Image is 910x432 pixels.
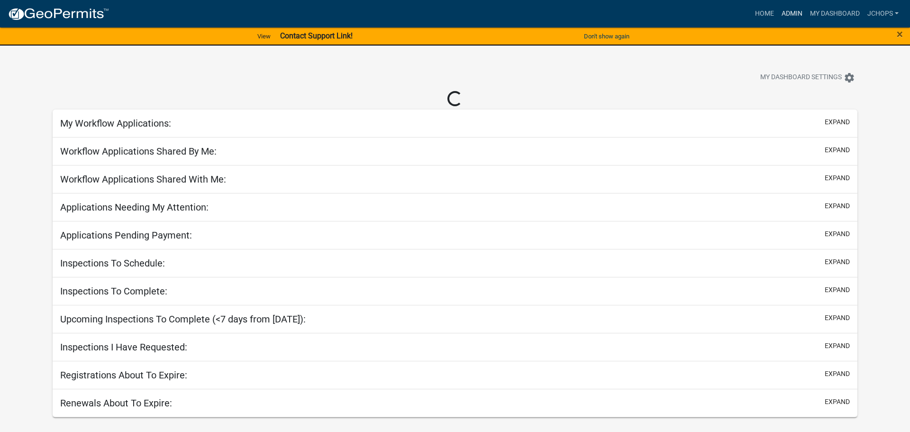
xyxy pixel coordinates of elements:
[864,5,902,23] a: jchops
[60,397,172,409] h5: Renewals About To Expire:
[254,28,274,44] a: View
[760,72,842,83] span: My Dashboard Settings
[806,5,864,23] a: My Dashboard
[825,285,850,295] button: expand
[60,285,167,297] h5: Inspections To Complete:
[825,313,850,323] button: expand
[825,173,850,183] button: expand
[825,201,850,211] button: expand
[897,28,903,41] span: ×
[844,72,855,83] i: settings
[778,5,806,23] a: Admin
[825,257,850,267] button: expand
[60,313,306,325] h5: Upcoming Inspections To Complete (<7 days from [DATE]):
[60,257,165,269] h5: Inspections To Schedule:
[60,230,192,241] h5: Applications Pending Payment:
[751,5,778,23] a: Home
[825,397,850,407] button: expand
[60,174,226,185] h5: Workflow Applications Shared With Me:
[580,28,633,44] button: Don't show again
[825,145,850,155] button: expand
[60,118,171,129] h5: My Workflow Applications:
[60,369,187,381] h5: Registrations About To Expire:
[753,68,863,87] button: My Dashboard Settingssettings
[897,28,903,40] button: Close
[60,341,187,353] h5: Inspections I Have Requested:
[60,146,217,157] h5: Workflow Applications Shared By Me:
[280,31,353,40] strong: Contact Support Link!
[825,229,850,239] button: expand
[825,341,850,351] button: expand
[60,202,209,213] h5: Applications Needing My Attention:
[825,369,850,379] button: expand
[825,117,850,127] button: expand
